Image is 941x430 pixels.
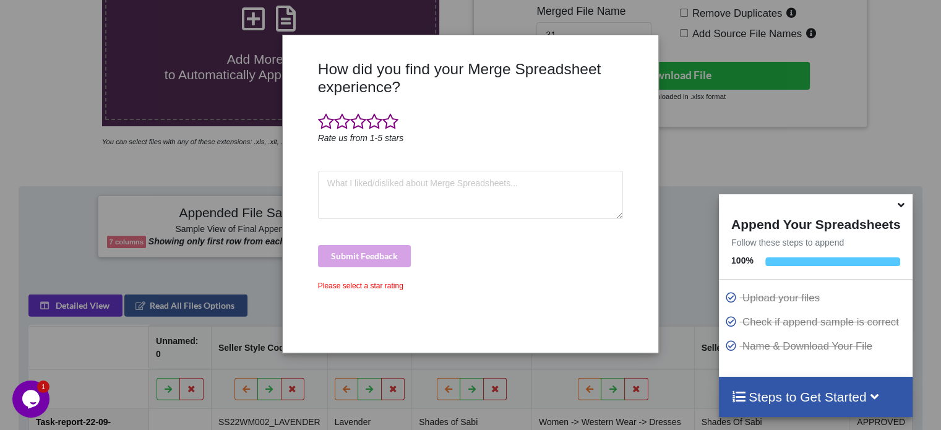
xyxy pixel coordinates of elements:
p: Upload your files [725,290,909,306]
h3: How did you find your Merge Spreadsheet experience? [318,60,624,97]
p: Check if append sample is correct [725,314,909,330]
div: Please select a star rating [318,280,624,291]
b: 100 % [731,256,754,265]
iframe: chat widget [12,381,52,418]
p: Name & Download Your File [725,338,909,354]
i: Rate us from 1-5 stars [318,133,404,143]
h4: Append Your Spreadsheets [719,213,913,232]
p: Follow these steps to append [719,236,913,249]
h4: Steps to Get Started [731,389,900,405]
